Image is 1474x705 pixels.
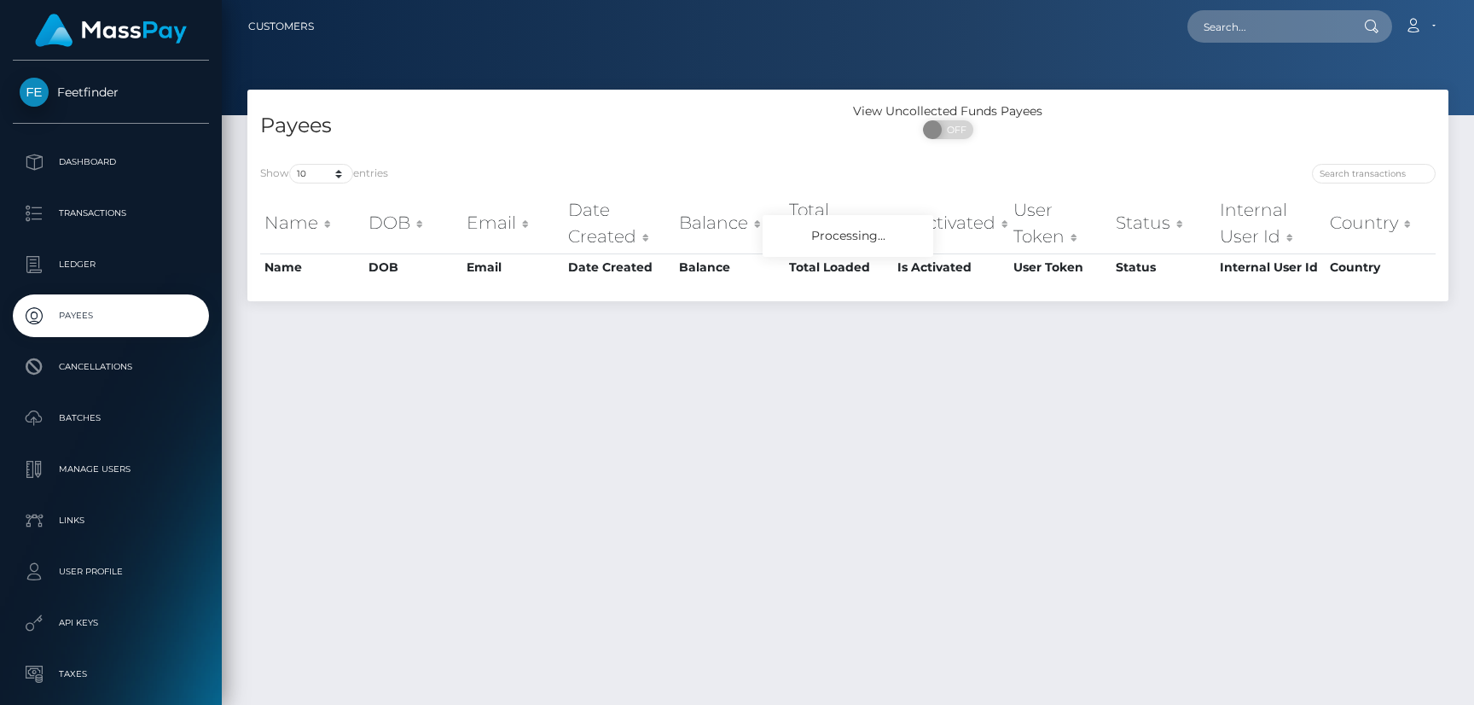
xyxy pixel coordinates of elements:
[20,457,202,482] p: Manage Users
[763,215,933,257] div: Processing...
[675,193,786,253] th: Balance
[260,111,835,141] h4: Payees
[13,243,209,286] a: Ledger
[1216,193,1326,253] th: Internal User Id
[260,164,388,184] label: Show entries
[20,78,49,107] img: Feetfinder
[20,252,202,277] p: Ledger
[675,253,786,281] th: Balance
[20,354,202,380] p: Cancellations
[364,253,462,281] th: DOB
[462,253,564,281] th: Email
[248,9,314,44] a: Customers
[1187,10,1348,43] input: Search...
[13,653,209,696] a: Taxes
[20,559,202,585] p: User Profile
[20,661,202,687] p: Taxes
[20,201,202,226] p: Transactions
[20,508,202,533] p: Links
[260,193,364,253] th: Name
[893,193,1008,253] th: Is Activated
[932,120,975,139] span: OFF
[1312,164,1436,184] input: Search transactions
[13,141,209,184] a: Dashboard
[20,405,202,431] p: Batches
[20,610,202,636] p: API Keys
[564,253,674,281] th: Date Created
[1009,193,1111,253] th: User Token
[13,397,209,440] a: Batches
[893,253,1008,281] th: Is Activated
[564,193,674,253] th: Date Created
[260,253,364,281] th: Name
[13,448,209,491] a: Manage Users
[13,192,209,235] a: Transactions
[1326,193,1436,253] th: Country
[13,499,209,542] a: Links
[785,193,893,253] th: Total Loaded
[785,253,893,281] th: Total Loaded
[13,551,209,593] a: User Profile
[462,193,564,253] th: Email
[1111,253,1216,281] th: Status
[289,164,353,184] select: Showentries
[1111,193,1216,253] th: Status
[1009,253,1111,281] th: User Token
[13,84,209,100] span: Feetfinder
[13,294,209,337] a: Payees
[848,102,1048,120] div: View Uncollected Funds Payees
[20,149,202,175] p: Dashboard
[20,303,202,329] p: Payees
[1326,253,1436,281] th: Country
[13,602,209,644] a: API Keys
[35,14,187,47] img: MassPay Logo
[13,346,209,388] a: Cancellations
[1216,253,1326,281] th: Internal User Id
[364,193,462,253] th: DOB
